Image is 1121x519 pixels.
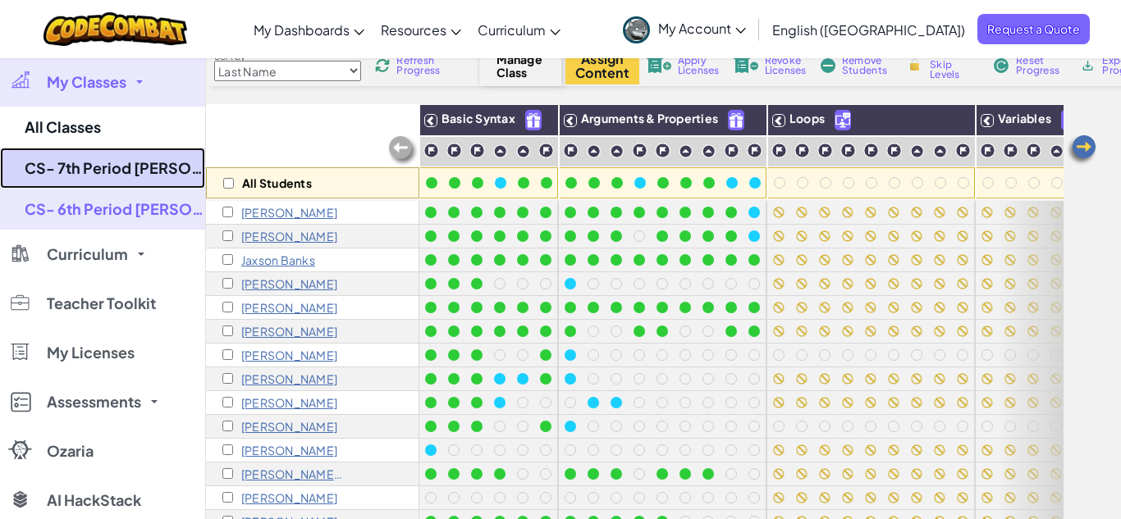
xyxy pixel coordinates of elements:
span: Teacher Toolkit [47,296,156,311]
p: McCoy Fleming [241,444,337,457]
img: IconPracticeLevel.svg [910,144,924,158]
img: IconUnlockWithCall.svg [835,111,850,130]
p: Dallas Criswell [241,396,337,409]
span: Remove Students [842,56,891,75]
img: IconChallengeLevel.svg [955,143,971,158]
span: My Licenses [47,345,135,360]
img: IconChallengeLevel.svg [655,143,670,158]
img: IconChallengeLevel.svg [563,143,579,158]
span: Arguments & Properties [581,111,718,125]
p: All Students [242,176,312,189]
span: Revoke Licenses [765,56,807,75]
img: IconChallengeLevel.svg [469,143,485,158]
span: Manage Class [496,52,545,79]
span: Curriculum [478,21,546,39]
p: Cayden Carter [241,348,337,362]
span: Basic Syntax [442,111,515,125]
p: Natalie Banks [241,277,337,290]
img: IconChallengeLevel.svg [446,143,462,158]
p: Jaxson Banks [241,253,315,266]
img: IconChallengeLevel.svg [423,143,439,158]
span: My Classes [47,75,126,89]
img: IconFreeLevelv2.svg [526,111,541,130]
p: Tristan Hammett [241,491,337,504]
p: Johnathan Abston [241,206,337,219]
img: IconChallengeLevel.svg [840,143,856,158]
img: IconChallengeLevel.svg [538,143,554,158]
img: IconReload.svg [375,58,390,73]
img: IconPracticeLevel.svg [610,144,624,158]
span: Loops [789,111,825,125]
span: Lock or Skip Levels [930,50,978,80]
span: Curriculum [47,247,128,262]
img: IconLicenseApply.svg [647,58,671,73]
img: IconChallengeLevel.svg [1003,143,1018,158]
span: Assessments [47,394,141,409]
img: IconPaidLevel.svg [1062,111,1077,130]
img: IconRemoveStudents.svg [821,58,835,73]
img: CodeCombat logo [43,12,187,46]
img: IconChallengeLevel.svg [724,143,739,158]
img: IconChallengeLevel.svg [980,143,995,158]
img: IconChallengeLevel.svg [771,143,787,158]
a: Request a Quote [977,14,1090,44]
a: Resources [373,7,469,52]
img: IconLock.svg [906,57,923,72]
span: Refresh Progress [396,56,447,75]
img: IconChallengeLevel.svg [1026,143,1041,158]
span: Reset Progress [1016,56,1065,75]
a: My Account [615,3,754,55]
p: McKenzie Brown [241,325,337,338]
a: My Dashboards [245,7,373,52]
span: Variables [998,111,1051,125]
img: IconChallengeLevel.svg [794,143,810,158]
img: IconPracticeLevel.svg [702,144,716,158]
p: William Curry [241,420,337,433]
img: IconLicenseRevoke.svg [734,58,758,73]
img: IconPracticeLevel.svg [679,144,693,158]
a: English ([GEOGRAPHIC_DATA]) [764,7,973,52]
span: Apply Licenses [678,56,720,75]
img: IconChallengeLevel.svg [886,143,902,158]
span: Ozaria [47,444,94,458]
span: Resources [381,21,446,39]
button: Assign Content [565,47,639,84]
span: English ([GEOGRAPHIC_DATA]) [772,21,965,39]
img: IconArchive.svg [1080,58,1096,73]
img: IconChallengeLevel.svg [817,143,833,158]
img: IconChallengeLevel.svg [747,143,762,158]
p: Edwin Bautista-Perez [241,301,337,314]
p: Larry Christmas [241,372,337,385]
img: IconReset.svg [993,58,1009,73]
span: AI HackStack [47,493,141,508]
img: IconChallengeLevel.svg [632,143,647,158]
img: Arrow_Left_Inactive.png [387,134,419,167]
img: IconFreeLevelv2.svg [729,111,744,130]
span: My Dashboards [254,21,350,39]
img: IconChallengeLevel.svg [863,143,879,158]
img: IconPracticeLevel.svg [1050,144,1064,158]
img: avatar [623,16,650,43]
img: IconPracticeLevel.svg [587,144,601,158]
img: IconPracticeLevel.svg [516,144,530,158]
img: IconPracticeLevel.svg [933,144,947,158]
p: Jorge Garcia Lara [241,467,344,480]
img: IconPracticeLevel.svg [493,144,507,158]
span: My Account [658,20,746,37]
img: Arrow_Left.png [1065,134,1098,166]
p: Hunter Anderson [241,230,337,243]
a: Curriculum [469,7,569,52]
